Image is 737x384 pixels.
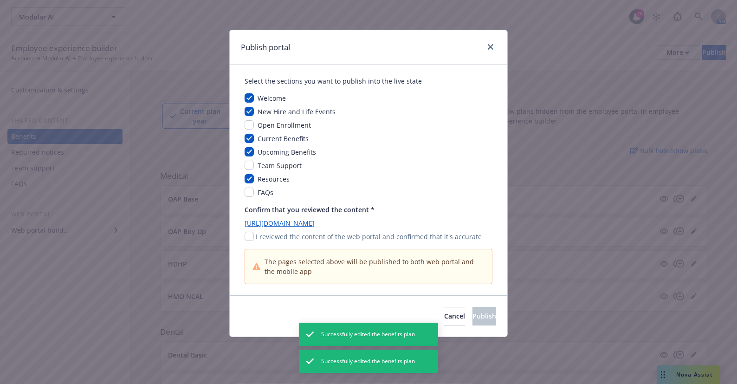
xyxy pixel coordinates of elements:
a: [URL][DOMAIN_NAME] [245,218,492,228]
span: Welcome [258,94,286,103]
button: Publish [472,307,496,325]
p: I reviewed the content of the web portal and confirmed that it's accurate [256,232,482,241]
span: The pages selected above will be published to both web portal and the mobile app [265,257,485,276]
span: Resources [258,175,290,183]
span: Cancel [444,312,465,320]
span: Open Enrollment [258,121,311,130]
a: close [485,41,496,52]
div: Select the sections you want to publish into the live state [245,76,492,86]
span: Successfully edited the benefits plan [321,330,415,338]
span: Successfully edited the benefits plan [321,357,415,365]
span: New Hire and Life Events [258,107,336,116]
p: Confirm that you reviewed the content * [245,205,492,215]
span: FAQs [258,188,273,197]
span: Team Support [258,161,302,170]
span: Upcoming Benefits [258,148,316,156]
span: Publish [472,312,496,320]
h1: Publish portal [241,41,290,53]
span: Current Benefits [258,134,309,143]
button: Cancel [444,307,465,325]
